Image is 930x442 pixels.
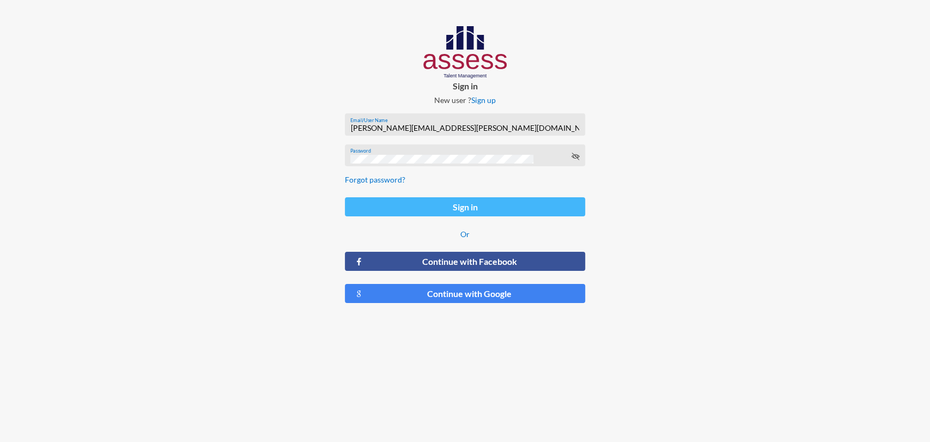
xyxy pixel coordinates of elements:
p: New user ? [336,95,594,105]
a: Forgot password? [345,175,405,184]
button: Sign in [345,197,585,216]
img: AssessLogoo.svg [423,26,507,78]
input: Email/User Name [350,124,579,132]
button: Continue with Google [345,284,585,303]
p: Or [345,229,585,239]
p: Sign in [336,81,594,91]
a: Sign up [471,95,496,105]
button: Continue with Facebook [345,252,585,271]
